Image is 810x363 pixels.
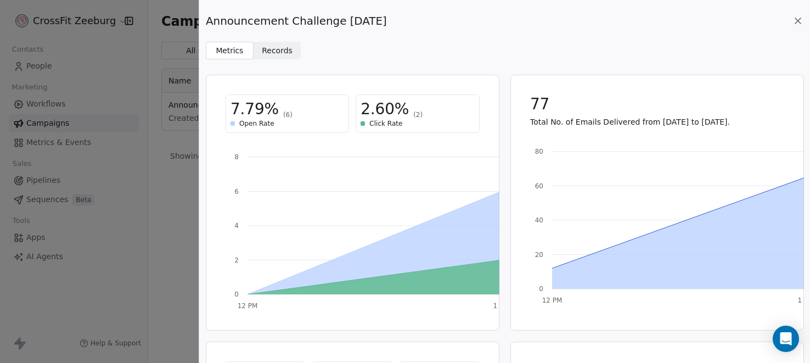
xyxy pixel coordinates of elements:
[369,119,402,128] span: Click Rate
[234,153,239,161] tspan: 8
[234,222,239,230] tspan: 4
[773,326,799,352] div: Open Intercom Messenger
[234,256,239,264] tspan: 2
[239,119,274,128] span: Open Rate
[535,251,543,259] tspan: 20
[530,116,784,127] p: Total No. of Emails Delivered from [DATE] to [DATE].
[542,297,562,304] tspan: 12 PM
[493,302,509,310] tspan: 1 PM
[530,94,549,114] span: 77
[262,45,292,57] span: Records
[230,99,279,119] span: 7.79%
[234,291,239,298] tspan: 0
[535,216,543,224] tspan: 40
[539,285,543,293] tspan: 0
[413,110,423,119] span: (2)
[361,99,409,119] span: 2.60%
[234,188,239,196] tspan: 6
[206,13,387,29] span: Announcement Challenge [DATE]
[535,182,543,190] tspan: 60
[238,302,258,310] tspan: 12 PM
[283,110,292,119] span: (6)
[535,148,543,155] tspan: 80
